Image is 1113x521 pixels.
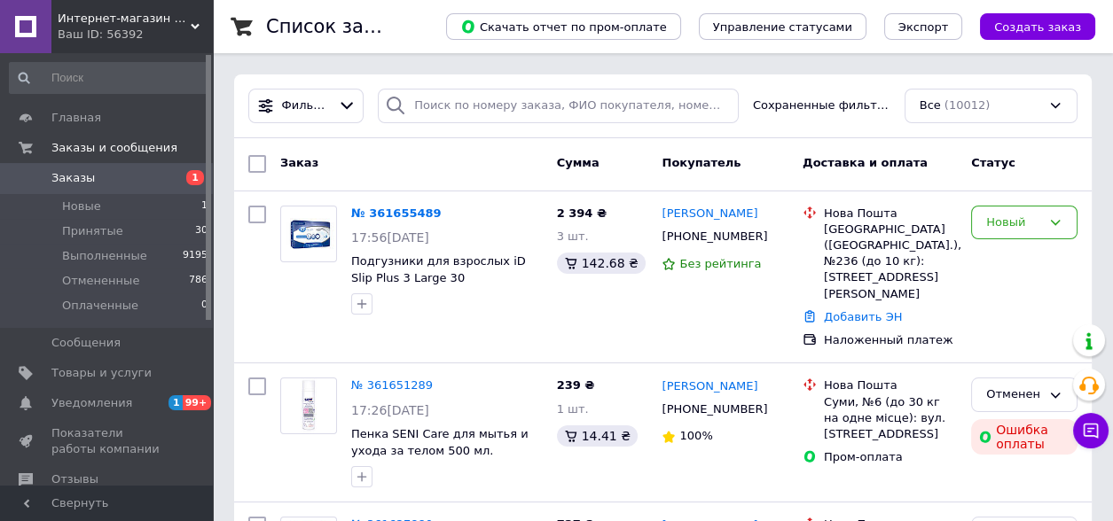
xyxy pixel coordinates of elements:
span: Интернет-магазин «СУХО» [58,11,191,27]
div: Ошибка оплаты [971,419,1078,455]
span: 1 [201,198,208,214]
span: Выполненные [62,248,147,264]
span: 786 [189,273,208,289]
a: Фото товару [280,206,337,262]
span: Экспорт [898,20,948,34]
span: Управление статусами [713,20,852,34]
span: Принятые [62,223,123,239]
div: Отменен [986,385,1041,404]
span: Создать заказ [994,20,1081,34]
span: Новые [62,198,101,214]
span: Заказы [51,170,95,186]
a: [PERSON_NAME] [662,206,757,222]
span: (10012) [944,98,991,112]
input: Поиск по номеру заказа, ФИО покупателя, номеру телефона, Email, номеру накладной [378,89,739,123]
div: Наложенный платеж [824,332,957,348]
span: Отзывы [51,471,98,487]
span: 3 шт. [557,229,589,243]
a: № 361651289 [351,378,433,392]
span: Статус [971,156,1015,169]
div: [PHONE_NUMBER] [658,225,771,248]
span: Сохраненные фильтры: [753,97,890,114]
a: [PERSON_NAME] [662,378,757,395]
span: Сообщения [51,335,121,351]
button: Экспорт [884,13,962,40]
span: 2 394 ₴ [557,206,607,220]
span: 1 [186,170,204,185]
span: Товары и услуги [51,365,152,381]
span: 0 [201,298,208,314]
div: Суми, №6 (до 30 кг на одне місце): вул. [STREET_ADDRESS] [824,394,957,443]
span: 30 [195,223,208,239]
img: Фото товару [281,218,336,249]
span: 239 ₴ [557,378,595,392]
div: Нова Пошта [824,377,957,393]
span: 1 [169,395,183,410]
h1: Список заказов [266,16,419,37]
a: № 361655489 [351,206,442,220]
a: Добавить ЭН [824,310,902,323]
span: Доставка и оплата [803,156,928,169]
img: Фото товару [301,378,317,433]
button: Создать заказ [980,13,1095,40]
button: Управление статусами [699,13,866,40]
input: Поиск [9,62,209,94]
span: Оплаченные [62,298,138,314]
span: 17:56[DATE] [351,230,429,245]
div: Новый [986,214,1041,232]
span: 9195 [183,248,208,264]
span: Скачать отчет по пром-оплате [460,19,667,35]
span: Главная [51,110,101,126]
div: Ваш ID: 56392 [58,27,213,43]
button: Скачать отчет по пром-оплате [446,13,681,40]
span: Уведомления [51,395,132,411]
span: Без рейтинга [679,257,761,270]
div: [PHONE_NUMBER] [658,398,771,421]
span: 99+ [183,395,212,410]
span: Отмененные [62,273,139,289]
span: 1 шт. [557,402,589,416]
span: Сумма [557,156,600,169]
span: Показатели работы компании [51,425,164,457]
span: Заказы и сообщения [51,140,177,156]
a: Создать заказ [962,19,1095,33]
div: [GEOGRAPHIC_DATA] ([GEOGRAPHIC_DATA].), №236 (до 10 кг): [STREET_ADDRESS][PERSON_NAME] [824,222,957,302]
button: Чат с покупателем [1073,413,1109,448]
span: Покупатель [662,156,741,169]
span: Заказ [280,156,318,169]
span: 17:26[DATE] [351,403,429,417]
div: 14.41 ₴ [557,425,638,447]
a: Фото товару [280,377,337,434]
div: Нова Пошта [824,206,957,222]
span: Все [920,97,941,114]
a: Подгузники для взрослых iD Slip Plus 3 Large 30 [351,254,526,284]
span: 100% [679,429,712,442]
div: Пром-оплата [824,449,957,465]
a: Пенка SENI Care для мытья и ухода за телом 500 мл. [351,427,529,457]
span: Фильтры [282,97,331,114]
div: 142.68 ₴ [557,253,646,274]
